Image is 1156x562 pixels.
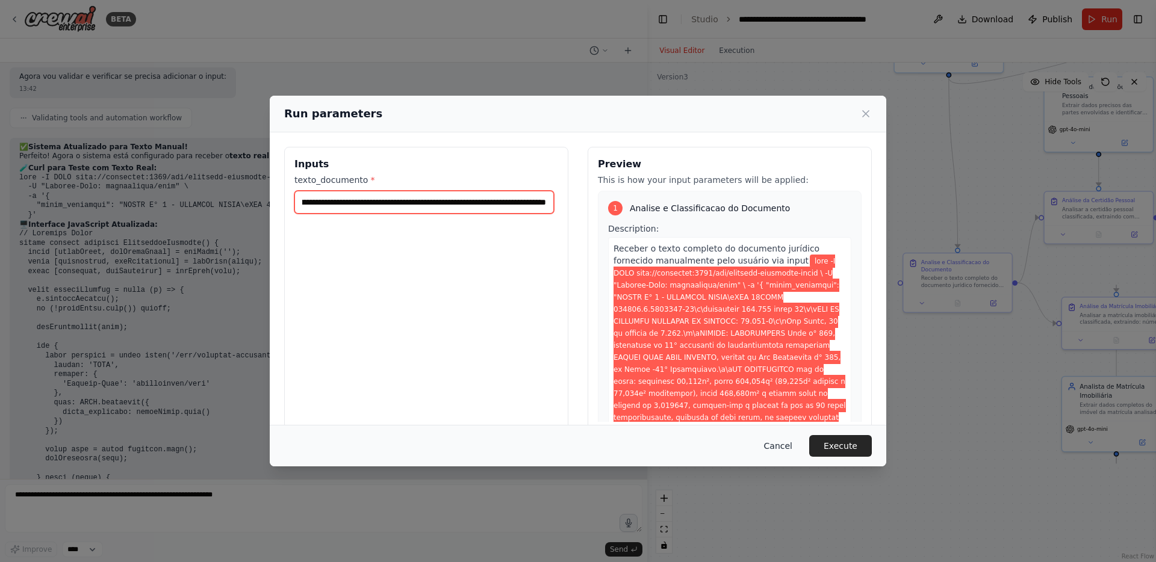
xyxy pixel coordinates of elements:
[608,224,659,233] span: Description:
[294,174,558,186] label: texto_documento
[598,157,862,171] h3: Preview
[294,157,558,171] h3: Inputs
[614,244,819,265] span: Receber o texto completo do documento jurídico fornecido manualmente pelo usuário via input
[630,202,790,214] span: Analise e Classificacao do Documento
[284,105,382,122] h2: Run parameters
[809,435,872,457] button: Execute
[598,174,862,186] p: This is how your input parameters will be applied:
[608,201,623,215] div: 1
[754,435,802,457] button: Cancel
